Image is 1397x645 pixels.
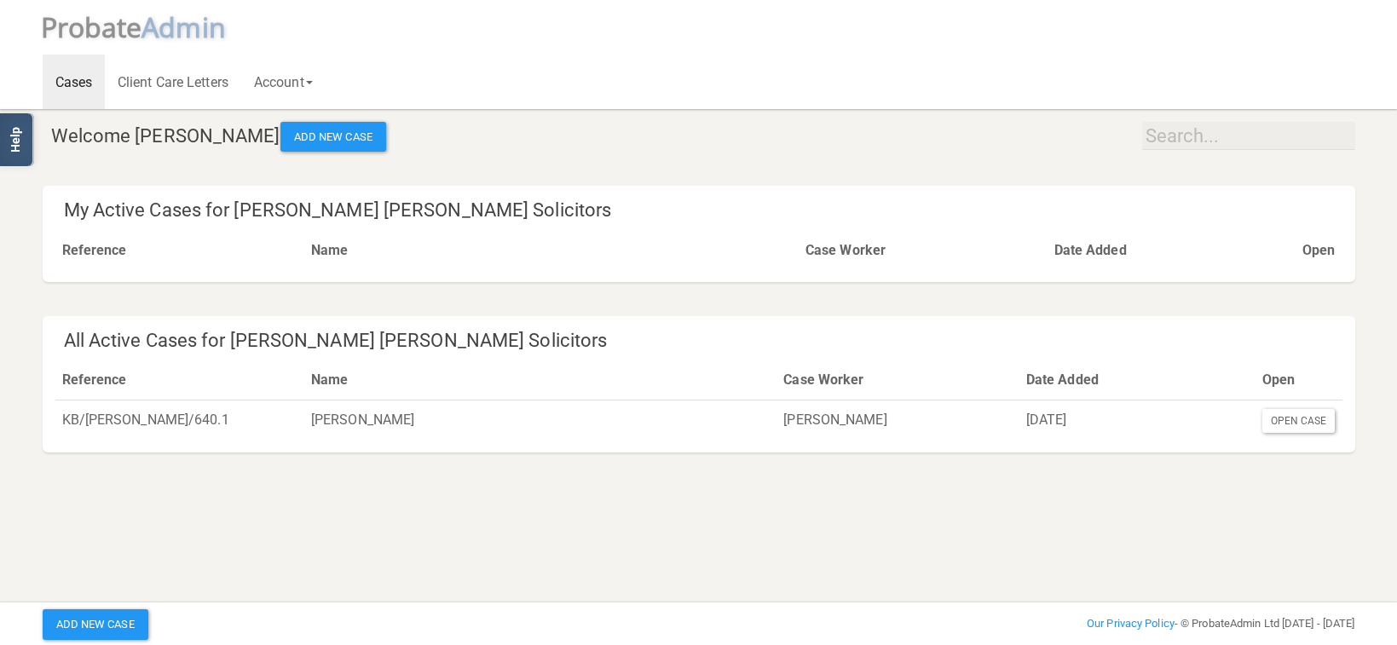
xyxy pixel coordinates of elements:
h4: Welcome [PERSON_NAME] [51,122,1355,153]
input: Search... [1142,122,1355,150]
th: Reference [55,360,304,400]
a: Client Care Letters [105,55,241,109]
div: Open Case [1262,409,1336,433]
th: Case Worker [776,360,1019,400]
th: Name [304,360,776,400]
th: Open [1256,360,1342,400]
a: Cases [43,55,106,109]
a: Account [241,55,326,109]
td: [PERSON_NAME] [304,400,776,439]
span: robate [57,9,142,45]
span: dmin [159,9,225,45]
button: Add New Case [43,609,148,640]
th: Case Worker [799,231,1048,270]
th: Date Added [1019,360,1256,400]
div: - © ProbateAdmin Ltd [DATE] - [DATE] [921,613,1367,634]
th: Name [304,231,799,270]
th: Reference [55,231,305,270]
td: KB/[PERSON_NAME]/640.1 [55,400,304,439]
h4: My Active Cases for [PERSON_NAME] [PERSON_NAME] Solicitors [64,200,1342,221]
th: Date Added [1048,231,1296,270]
h4: All Active Cases for [PERSON_NAME] [PERSON_NAME] Solicitors [64,331,1342,351]
span: A [141,9,226,45]
a: Our Privacy Policy [1087,617,1175,630]
button: Add New Case [280,122,386,153]
td: [PERSON_NAME] [776,400,1019,439]
td: [DATE] [1019,400,1256,439]
th: Open [1296,231,1342,270]
span: P [41,9,142,45]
